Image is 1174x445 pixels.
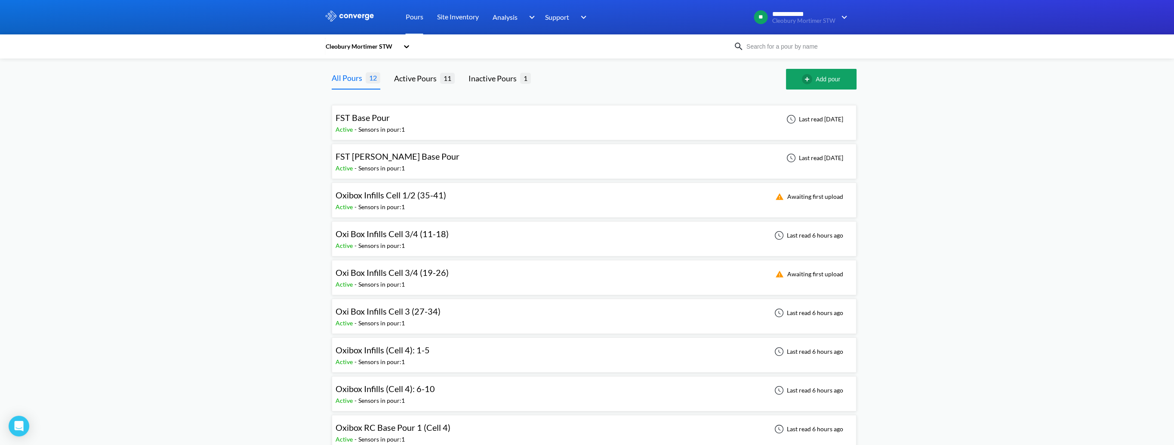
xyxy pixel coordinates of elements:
span: Active [336,281,354,288]
button: Add pour [786,69,857,90]
div: Last read 6 hours ago [770,230,846,241]
span: FST Base Pour [336,112,390,123]
img: downArrow.svg [836,12,850,22]
img: downArrow.svg [575,12,589,22]
div: Sensors in pour: 1 [358,202,405,212]
div: Last read 6 hours ago [770,308,846,318]
span: 11 [440,73,455,83]
input: Search for a pour by name [744,42,848,51]
div: Sensors in pour: 1 [358,125,405,134]
div: Last read 6 hours ago [770,385,846,396]
img: downArrow.svg [523,12,537,22]
span: Oxi Box Infills Cell 3/4 (19-26) [336,267,449,278]
div: Sensors in pour: 1 [358,164,405,173]
div: Cleobury Mortimer STW [325,42,399,51]
span: Active [336,436,354,443]
span: Active [336,319,354,327]
div: Sensors in pour: 1 [358,318,405,328]
span: Active [336,164,354,172]
div: Sensors in pour: 1 [358,396,405,405]
span: - [354,281,358,288]
a: FST [PERSON_NAME] Base PourActive-Sensors in pour:1Last read [DATE] [332,154,857,161]
span: - [354,242,358,249]
div: All Pours [332,72,366,84]
a: Oxibox Infills Cell 1/2 (35-41)Active-Sensors in pour:1Awaiting first upload [332,192,857,200]
a: Oxi Box Infills Cell 3 (27-34)Active-Sensors in pour:1Last read 6 hours ago [332,309,857,316]
span: Active [336,242,354,249]
span: Active [336,358,354,365]
span: - [354,164,358,172]
span: - [354,126,358,133]
div: Last read 6 hours ago [770,346,846,357]
span: Support [545,12,569,22]
span: Analysis [493,12,518,22]
a: Oxibox Infills (Cell 4): 1-5Active-Sensors in pour:1Last read 6 hours ago [332,347,857,355]
span: - [354,319,358,327]
div: Last read [DATE] [782,153,846,163]
a: Oxi Box Infills Cell 3/4 (19-26)Active-Sensors in pour:1Awaiting first upload [332,270,857,277]
div: Awaiting first upload [770,269,846,279]
div: Sensors in pour: 1 [358,280,405,289]
div: Sensors in pour: 1 [358,435,405,444]
div: Last read 6 hours ago [770,424,846,434]
div: Open Intercom Messenger [9,416,29,436]
a: Oxi Box Infills Cell 3/4 (11-18)Active-Sensors in pour:1Last read 6 hours ago [332,231,857,238]
img: add-circle-outline.svg [802,74,816,84]
img: icon-search.svg [733,41,744,52]
span: - [354,436,358,443]
div: Active Pours [394,72,440,84]
span: Oxibox Infills (Cell 4): 1-5 [336,345,430,355]
div: Sensors in pour: 1 [358,357,405,367]
img: logo_ewhite.svg [325,10,375,22]
span: 1 [520,73,531,83]
span: Cleobury Mortimer STW [772,18,835,24]
span: Oxi Box Infills Cell 3/4 (11-18) [336,229,449,239]
div: Last read [DATE] [782,114,846,124]
span: Oxi Box Infills Cell 3 (27-34) [336,306,441,316]
span: Oxibox Infills (Cell 4): 6-10 [336,383,435,394]
div: Inactive Pours [468,72,520,84]
span: Active [336,126,354,133]
span: 12 [366,72,380,83]
span: FST [PERSON_NAME] Base Pour [336,151,459,161]
div: Sensors in pour: 1 [358,241,405,250]
a: Oxibox Infills (Cell 4): 6-10Active-Sensors in pour:1Last read 6 hours ago [332,386,857,393]
span: Active [336,203,354,210]
span: - [354,358,358,365]
span: Oxibox RC Base Pour 1 (Cell 4) [336,422,450,433]
a: Oxibox RC Base Pour 1 (Cell 4)Active-Sensors in pour:1Last read 6 hours ago [332,425,857,432]
div: Awaiting first upload [770,192,846,202]
span: Oxibox Infills Cell 1/2 (35-41) [336,190,446,200]
span: - [354,397,358,404]
span: - [354,203,358,210]
a: FST Base PourActive-Sensors in pour:1Last read [DATE] [332,115,857,122]
span: Active [336,397,354,404]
